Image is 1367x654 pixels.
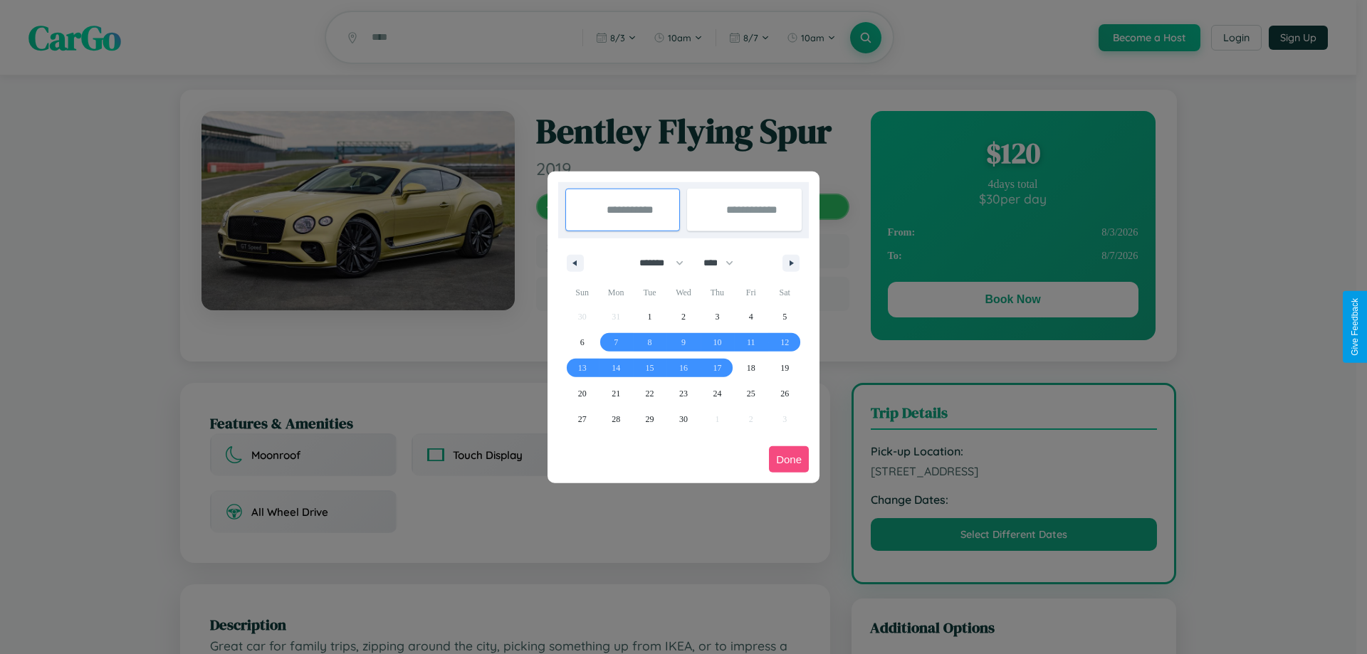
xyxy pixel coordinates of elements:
span: 29 [646,406,654,432]
span: 10 [713,329,721,355]
button: 1 [633,304,666,329]
button: 27 [565,406,599,432]
span: 21 [612,381,620,406]
span: 25 [747,381,755,406]
button: 12 [768,329,802,355]
button: 28 [599,406,632,432]
button: 15 [633,355,666,381]
button: 17 [701,355,734,381]
span: 30 [679,406,688,432]
span: 28 [612,406,620,432]
button: 22 [633,381,666,406]
span: 5 [782,304,787,329]
span: 23 [679,381,688,406]
button: 24 [701,381,734,406]
span: 16 [679,355,688,381]
span: Mon [599,281,632,304]
button: 14 [599,355,632,381]
span: 7 [614,329,618,355]
button: 9 [666,329,700,355]
span: 9 [681,329,686,355]
span: 22 [646,381,654,406]
span: 17 [713,355,721,381]
button: 10 [701,329,734,355]
span: Sat [768,281,802,304]
button: 23 [666,381,700,406]
span: 26 [780,381,789,406]
span: Sun [565,281,599,304]
button: 8 [633,329,666,355]
span: 18 [747,355,755,381]
span: 2 [681,304,686,329]
button: 11 [734,329,768,355]
span: Thu [701,281,734,304]
button: 29 [633,406,666,432]
button: 26 [768,381,802,406]
button: 2 [666,304,700,329]
span: 24 [713,381,721,406]
button: 5 [768,304,802,329]
button: 6 [565,329,599,355]
button: 20 [565,381,599,406]
span: 11 [747,329,755,355]
span: 20 [578,381,587,406]
button: 18 [734,355,768,381]
button: 19 [768,355,802,381]
span: 14 [612,355,620,381]
span: 6 [580,329,585,355]
span: 8 [648,329,652,355]
span: 27 [578,406,587,432]
span: Fri [734,281,768,304]
span: Wed [666,281,700,304]
button: Done [769,446,809,473]
div: Give Feedback [1350,298,1360,356]
button: 30 [666,406,700,432]
span: 4 [749,304,753,329]
button: 4 [734,304,768,329]
button: 7 [599,329,632,355]
span: 19 [780,355,789,381]
span: 13 [578,355,587,381]
button: 16 [666,355,700,381]
button: 3 [701,304,734,329]
button: 21 [599,381,632,406]
span: 12 [780,329,789,355]
span: 1 [648,304,652,329]
span: 3 [715,304,719,329]
span: Tue [633,281,666,304]
button: 13 [565,355,599,381]
span: 15 [646,355,654,381]
button: 25 [734,381,768,406]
